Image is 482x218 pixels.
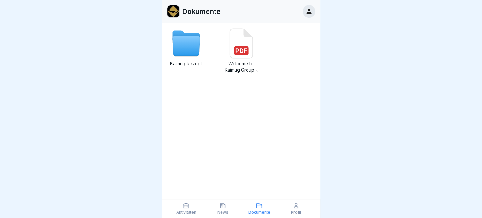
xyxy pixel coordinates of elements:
a: Kaimug Rezept [167,28,205,73]
p: Aktivitäten [176,210,196,215]
p: Dokumente [182,7,221,16]
p: Profil [291,210,301,215]
a: Welcome to Kaimug Group - 2025.pdf [222,28,260,73]
img: web35t86tqr3cy61n04o2uzo.png [167,5,179,17]
p: News [217,210,228,215]
p: Dokumente [248,210,270,215]
p: Kaimug Rezept [167,61,205,67]
p: Welcome to Kaimug Group - 2025.pdf [222,61,260,73]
